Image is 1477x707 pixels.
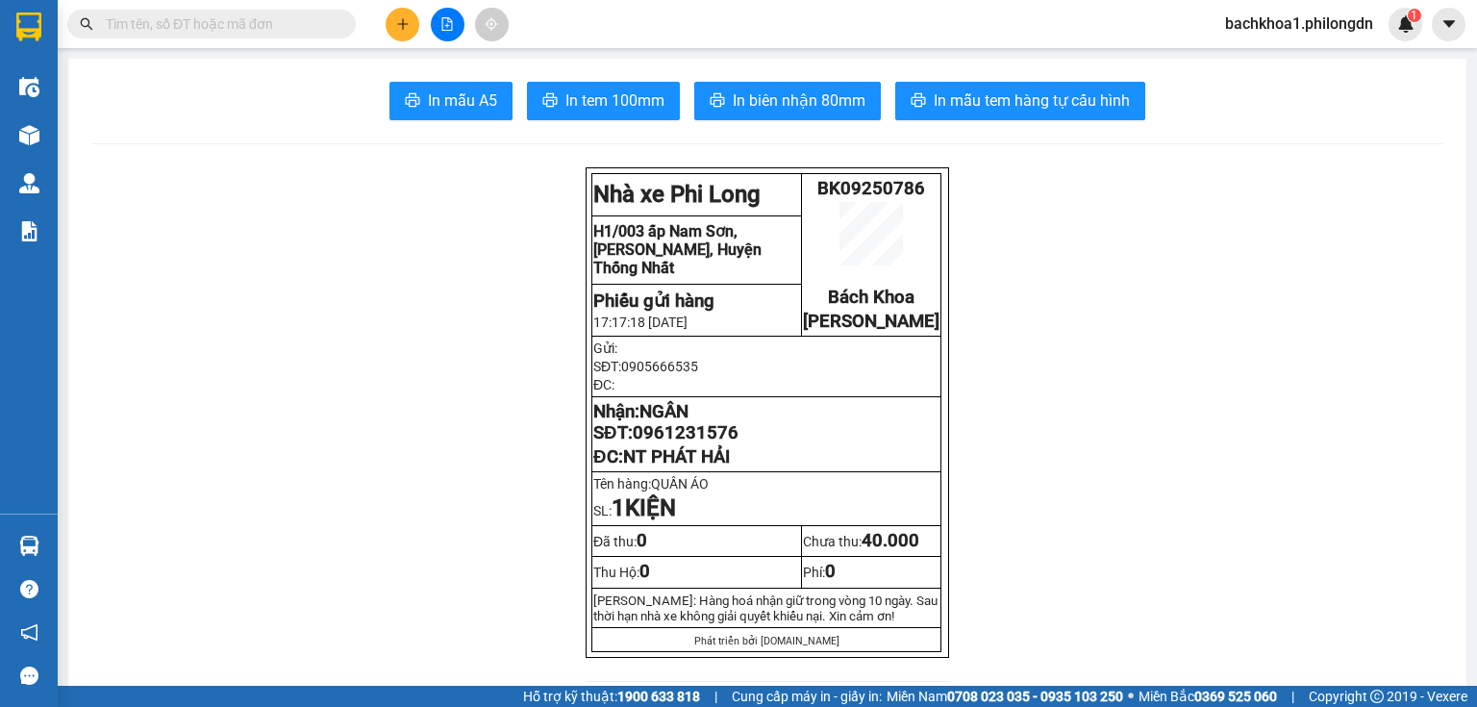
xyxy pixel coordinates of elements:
span: notification [20,623,38,642]
span: In biên nhận 80mm [733,88,865,113]
span: 1 [1411,9,1417,22]
span: search [80,17,93,31]
strong: 0708 023 035 - 0935 103 250 [947,689,1123,704]
span: 0961231576 [633,422,738,443]
img: warehouse-icon [19,536,39,556]
span: 17:17:18 [DATE] [593,315,688,330]
td: Phí: [802,557,941,588]
span: | [1291,686,1294,707]
span: question-circle [20,580,38,598]
img: warehouse-icon [19,173,39,193]
p: Gửi: [593,341,939,356]
span: 0 [825,561,836,582]
span: plus [396,17,410,31]
button: printerIn biên nhận 80mm [694,82,881,120]
span: SĐT: [593,359,698,374]
input: Tìm tên, số ĐT hoặc mã đơn [106,13,333,35]
span: QUẦN ÁO [651,476,717,492]
span: NT PHÁT HẢI [623,446,730,467]
button: printerIn mẫu tem hàng tự cấu hình [895,82,1145,120]
span: 1 [612,494,625,521]
img: warehouse-icon [19,125,39,145]
span: bachkhoa1.philongdn [1210,12,1389,36]
button: plus [386,8,419,41]
span: aim [485,17,498,31]
sup: 1 [1408,9,1421,22]
span: Cung cấp máy in - giấy in: [732,686,882,707]
img: solution-icon [19,221,39,241]
span: H1/003 ấp Nam Sơn, [PERSON_NAME], Huyện Thống Nhất [593,222,762,277]
strong: 1900 633 818 [617,689,700,704]
button: file-add [431,8,464,41]
span: 0 [639,561,650,582]
span: In mẫu A5 [428,88,497,113]
span: printer [710,92,725,111]
img: warehouse-icon [19,77,39,97]
td: Đã thu: [592,526,802,557]
button: printerIn tem 100mm [527,82,680,120]
span: Miền Bắc [1139,686,1277,707]
span: copyright [1370,690,1384,703]
span: message [20,667,38,685]
span: Phát triển bởi [DOMAIN_NAME] [694,635,839,647]
p: Tên hàng: [593,476,939,492]
img: icon-new-feature [1397,15,1414,33]
span: In tem 100mm [565,88,664,113]
span: Miền Nam [887,686,1123,707]
span: ⚪️ [1128,693,1134,700]
span: Hỗ trợ kỹ thuật: [523,686,700,707]
span: caret-down [1440,15,1458,33]
td: Chưa thu: [802,526,941,557]
span: 40.000 [862,530,919,551]
span: printer [911,92,926,111]
span: ĐC: [593,446,729,467]
span: [PERSON_NAME]: Hàng hoá nhận giữ trong vòng 10 ngày. Sau thời hạn nhà xe không giải quy... [593,593,938,623]
button: aim [475,8,509,41]
span: 0 [637,530,647,551]
span: NGÂN [639,401,688,422]
button: caret-down [1432,8,1465,41]
span: | [714,686,717,707]
span: ĐC: [593,377,614,392]
span: BK09250786 [817,178,925,199]
span: [PERSON_NAME] [803,311,939,332]
span: 0905666535 [621,359,698,374]
button: printerIn mẫu A5 [389,82,513,120]
strong: Phiếu gửi hàng [593,290,714,312]
span: In mẫu tem hàng tự cấu hình [934,88,1130,113]
span: printer [405,92,420,111]
strong: Nhận: SĐT: [593,401,738,443]
span: SL: [593,503,676,518]
span: Bách Khoa [828,287,914,308]
strong: KIỆN [625,494,676,521]
strong: Nhà xe Phi Long [593,181,761,208]
span: file-add [440,17,454,31]
img: logo-vxr [16,13,41,41]
strong: 0369 525 060 [1194,689,1277,704]
span: printer [542,92,558,111]
td: Thu Hộ: [592,557,802,588]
